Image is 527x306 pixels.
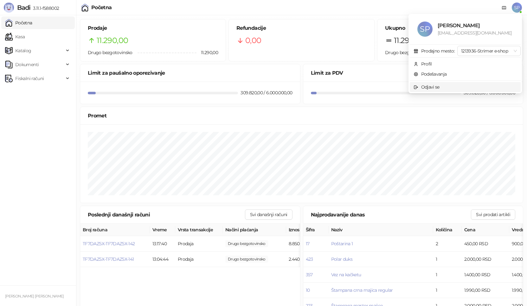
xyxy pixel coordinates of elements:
[88,69,292,77] div: Limit za paušalno oporezivanje
[433,236,462,252] td: 2
[15,72,44,85] span: Fiskalni računi
[462,283,509,298] td: 1.990,00 RSD
[306,241,310,247] button: 17
[245,209,292,220] button: Svi današnji računi
[175,236,223,252] td: Prodaja
[88,50,132,55] span: Drugo bezgotovinsko
[223,224,286,236] th: Načini plaćanja
[512,3,522,13] span: SP
[394,34,425,47] span: 11.290,00
[88,112,515,120] div: Promet
[175,224,223,236] th: Vrsta transakcije
[306,272,313,278] button: 357
[461,46,517,56] span: 1213936-Strimer e-shop
[471,209,515,220] button: Svi prodati artikli
[88,211,245,219] div: Poslednji današnji računi
[385,50,430,55] span: Drugo bezgotovinsko
[83,241,135,247] button: TF7DAZ5X-TF7DAZ5X-142
[385,24,515,32] h5: Ukupno
[433,283,462,298] td: 1
[97,34,128,47] span: 11.290,00
[306,287,310,293] button: 10
[15,44,31,57] span: Katalog
[196,49,218,56] span: 11.290,00
[286,236,334,252] td: 8.850,00 RSD
[5,294,64,298] small: [PERSON_NAME] [PERSON_NAME]
[286,224,334,236] th: Iznos
[438,22,513,29] div: [PERSON_NAME]
[4,3,14,13] img: Logo
[306,256,313,262] button: 423
[462,252,509,267] td: 2.000,00 RSD
[239,89,293,96] div: 309.820,00 / 6.000.000,00
[331,241,353,247] button: Poštarina 1
[311,69,516,77] div: Limit za PDV
[15,58,39,71] span: Dokumenti
[329,224,433,236] th: Naziv
[433,267,462,283] td: 1
[417,22,433,37] span: SP
[88,24,218,32] h5: Prodaje
[421,47,455,54] div: Prodajno mesto:
[225,256,268,263] span: 2.440,00
[414,71,447,77] a: Podešavanja
[91,5,112,10] div: Početna
[462,236,509,252] td: 450,00 RSD
[311,211,471,219] div: Najprodavanije danas
[236,24,367,32] h5: Refundacije
[150,252,175,267] td: 13:04:44
[17,4,30,11] span: Badi
[462,267,509,283] td: 1.400,00 RSD
[331,272,361,278] button: Vez na kačketu
[5,16,32,29] a: Početna
[331,256,353,262] button: Polar duks
[433,224,462,236] th: Količina
[303,224,329,236] th: Šifra
[83,256,134,262] button: TF7DAZ5X-TF7DAZ5X-141
[499,3,509,13] a: Dokumentacija
[80,224,150,236] th: Broj računa
[331,287,393,293] button: Štampana crna majica regular
[150,224,175,236] th: Vreme
[225,240,268,247] span: 8.850,00
[421,60,432,67] div: Profil
[438,29,513,36] div: [EMAIL_ADDRESS][DOMAIN_NAME]
[286,252,334,267] td: 2.440,00 RSD
[245,34,261,47] span: 0,00
[462,224,509,236] th: Cena
[30,5,59,11] span: 3.11.1-f588002
[5,30,25,43] a: Kasa
[433,252,462,267] td: 1
[421,84,440,91] div: Odjavi se
[175,252,223,267] td: Prodaja
[150,236,175,252] td: 13:17:40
